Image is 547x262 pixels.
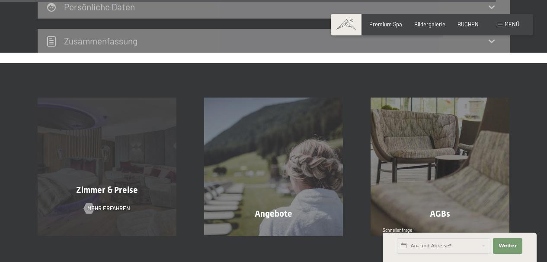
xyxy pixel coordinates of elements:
span: AGBs [430,208,450,219]
a: Premium Spa [369,21,402,28]
a: Buchung Zimmer & Preise Mehr erfahren [24,98,190,236]
span: Zimmer & Preise [76,185,138,195]
a: Bildergalerie [414,21,445,28]
a: BUCHEN [457,21,479,28]
h2: Persönliche Daten [64,1,135,12]
span: Weiter [499,243,517,249]
a: Buchung AGBs [357,98,523,236]
span: Menü [505,21,519,28]
h2: Zusammen­fassung [64,35,138,46]
button: Weiter [493,238,522,254]
span: Mehr erfahren [87,205,130,212]
a: Buchung Angebote [190,98,357,236]
span: Schnellanfrage [383,227,413,233]
span: Angebote [255,208,292,219]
